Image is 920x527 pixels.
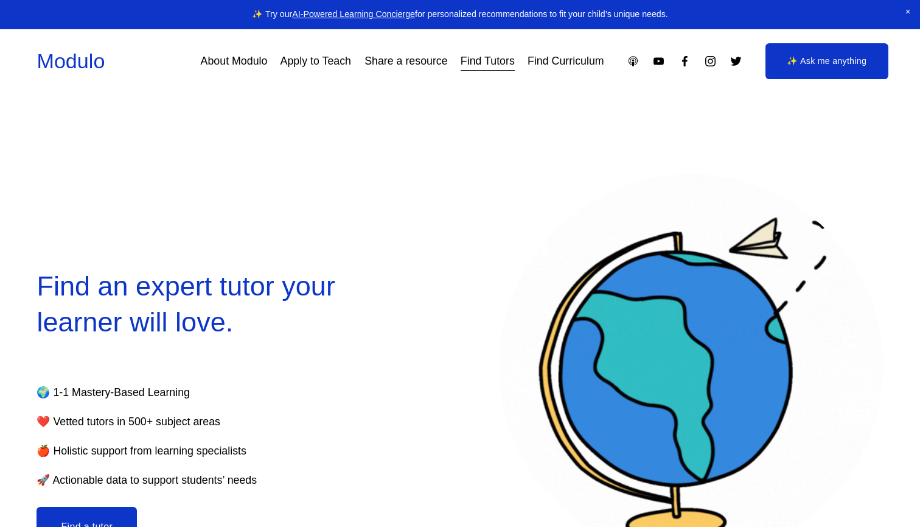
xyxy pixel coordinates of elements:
a: Find Tutors [461,51,515,73]
p: 🌍 1-1 Mastery-Based Learning [37,383,385,402]
p: ❤️ Vetted tutors in 500+ subject areas [37,412,385,431]
a: ✨ Ask me anything [765,43,888,80]
a: About Modulo [201,51,268,73]
a: Facebook [678,55,691,68]
p: 🍎 Holistic support from learning specialists [37,441,385,461]
a: Share a resource [364,51,448,73]
a: Find Curriculum [528,51,604,73]
h2: Find an expert tutor your learner will love. [37,268,421,340]
a: Instagram [704,55,717,68]
p: 🚀 Actionable data to support students’ needs [37,470,385,490]
a: AI-Powered Learning Concierge [292,9,415,19]
a: Modulo [37,49,105,73]
a: Apple Podcasts [627,55,639,68]
a: Apply to Teach [281,51,351,73]
a: YouTube [652,55,665,68]
a: Twitter [730,55,742,68]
